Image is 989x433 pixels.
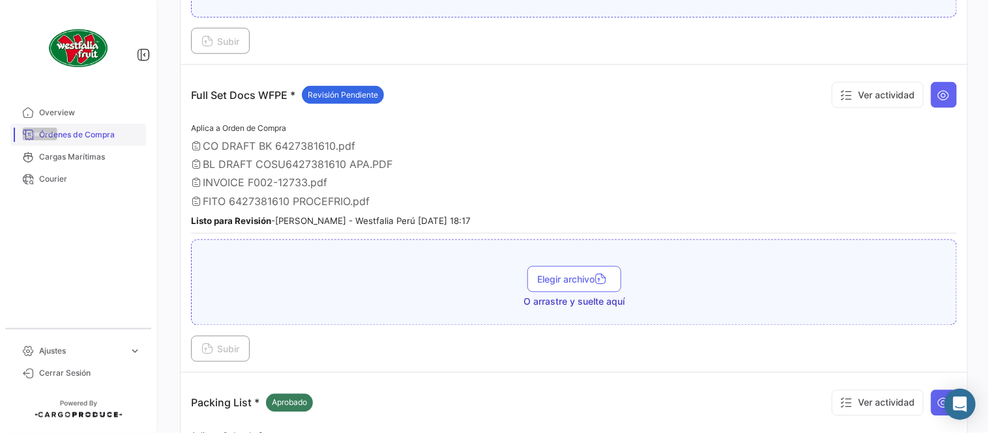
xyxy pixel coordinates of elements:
[39,107,141,119] span: Overview
[308,89,378,101] span: Revisión Pendiente
[538,274,611,285] span: Elegir archivo
[203,176,327,189] span: INVOICE F002-12733.pdf
[191,216,471,227] small: - [PERSON_NAME] - Westfalia Perú [DATE] 18:17
[945,389,976,420] div: Abrir Intercom Messenger
[524,296,625,309] span: O arrastre y suelte aquí
[191,336,250,362] button: Subir
[201,36,239,47] span: Subir
[191,86,384,104] p: Full Set Docs WFPE *
[39,367,141,379] span: Cerrar Sesión
[10,146,146,168] a: Cargas Marítimas
[14,128,65,147] div: Overview
[10,168,146,190] a: Courier
[10,102,146,124] a: Overview
[129,345,141,357] span: expand_more
[832,390,924,416] button: Ver actividad
[832,82,924,108] button: Ver actividad
[191,28,250,54] button: Subir
[39,345,124,357] span: Ajustes
[203,195,370,208] span: FITO 6427381610 PROCEFRIO.pdf
[201,344,239,355] span: Subir
[191,216,271,227] b: Listo para Revisión
[203,139,355,152] span: CO DRAFT BK 6427381610.pdf
[39,173,141,185] span: Courier
[46,16,111,81] img: client-50.png
[272,397,307,409] span: Aprobado
[191,123,286,133] span: Aplica a Orden de Compra
[39,151,141,163] span: Cargas Marítimas
[10,124,146,146] a: Órdenes de Compra
[527,266,621,292] button: Elegir archivo
[39,129,141,141] span: Órdenes de Compra
[203,158,392,171] span: BL DRAFT COSU6427381610 APA.PDF
[191,394,313,412] p: Packing List *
